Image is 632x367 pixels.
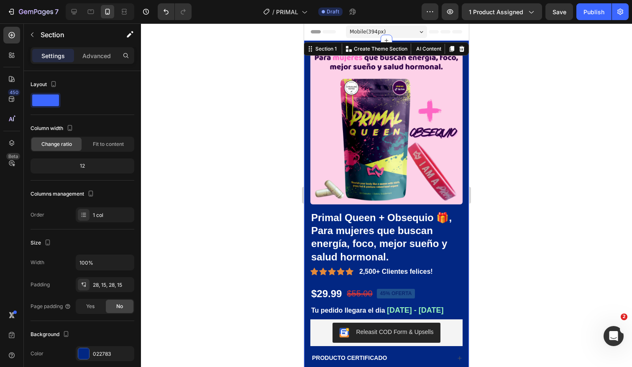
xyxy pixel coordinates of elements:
[31,237,53,249] div: Size
[31,123,75,134] div: Column width
[116,303,123,310] span: No
[553,8,566,15] span: Save
[604,326,624,346] iframe: Intercom live chat
[276,8,298,16] span: PRIMAL
[327,8,339,15] span: Draft
[41,30,109,40] p: Section
[31,281,50,288] div: Padding
[82,51,111,60] p: Advanced
[93,212,132,219] div: 1 col
[272,8,274,16] span: /
[41,140,72,148] span: Change ratio
[55,7,59,17] p: 7
[583,8,604,16] div: Publish
[93,281,132,289] div: 28, 15, 28, 15
[31,329,71,340] div: Background
[469,8,523,16] span: 1 product assigned
[93,140,124,148] span: Fit to content
[32,160,133,172] div: 12
[3,3,62,20] button: 7
[31,259,44,266] div: Width
[31,79,59,90] div: Layout
[545,3,573,20] button: Save
[31,211,44,219] div: Order
[41,51,65,60] p: Settings
[6,153,20,160] div: Beta
[93,350,132,358] div: 022783
[158,3,192,20] div: Undo/Redo
[76,255,134,270] input: Auto
[31,189,96,200] div: Columns management
[86,303,95,310] span: Yes
[621,313,627,320] span: 2
[31,350,43,357] div: Color
[31,303,71,310] div: Page padding
[304,23,469,367] iframe: Design area
[8,89,20,96] div: 450
[462,3,542,20] button: 1 product assigned
[576,3,612,20] button: Publish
